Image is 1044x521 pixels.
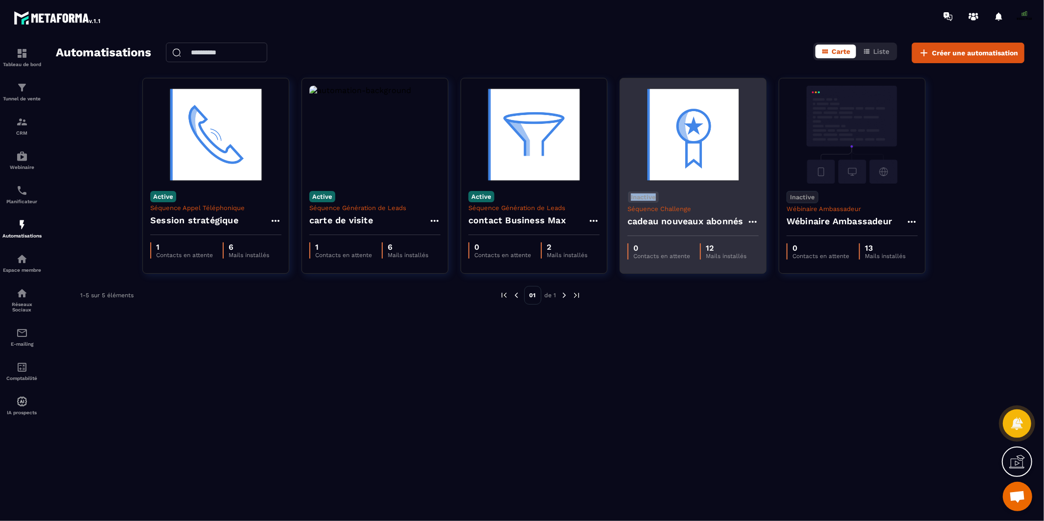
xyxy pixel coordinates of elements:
[545,291,557,299] p: de 1
[2,109,42,143] a: formationformationCRM
[229,242,269,252] p: 6
[873,47,889,55] span: Liste
[150,86,281,184] img: automation-background
[633,243,690,253] p: 0
[912,43,1024,63] button: Créer une automatisation
[572,291,581,300] img: next
[787,191,818,203] p: Inactive
[16,287,28,299] img: social-network
[2,280,42,320] a: social-networksocial-networkRéseaux Sociaux
[16,327,28,339] img: email
[2,96,42,101] p: Tunnel de vente
[2,341,42,347] p: E-mailing
[2,74,42,109] a: formationformationTunnel de vente
[16,253,28,265] img: automations
[2,212,42,246] a: automationsautomationsAutomatisations
[787,86,918,184] img: automation-background
[16,219,28,231] img: automations
[787,214,892,228] h4: Wébinaire Ambassadeur
[388,242,428,252] p: 6
[474,242,531,252] p: 0
[2,320,42,354] a: emailemailE-mailing
[156,252,213,259] p: Contacts en attente
[2,233,42,238] p: Automatisations
[627,214,743,228] h4: cadeau nouveaux abonnés
[627,86,759,184] img: automation-background
[1003,482,1032,511] a: Ouvrir le chat
[156,242,213,252] p: 1
[16,361,28,373] img: accountant
[2,40,42,74] a: formationformationTableau de bord
[150,213,238,227] h4: Session stratégique
[16,150,28,162] img: automations
[524,286,541,305] p: 01
[150,191,176,202] p: Active
[16,396,28,407] img: automations
[2,246,42,280] a: automationsautomationsEspace membre
[865,243,905,253] p: 13
[309,86,441,184] img: automation-background
[500,291,509,300] img: prev
[865,253,905,260] p: Mails installés
[388,252,428,259] p: Mails installés
[56,43,151,63] h2: Automatisations
[627,191,659,203] p: Inactive
[832,47,850,55] span: Carte
[2,267,42,273] p: Espace membre
[16,82,28,94] img: formation
[815,45,856,58] button: Carte
[787,205,918,213] p: Wébinaire Ambassadeur
[315,242,372,252] p: 1
[80,292,134,299] p: 1-5 sur 5 éléments
[2,130,42,136] p: CRM
[512,291,521,300] img: prev
[16,185,28,196] img: scheduler
[2,302,42,312] p: Réseaux Sociaux
[16,47,28,59] img: formation
[792,253,849,260] p: Contacts en attente
[468,86,600,184] img: automation-background
[2,199,42,204] p: Planificateur
[2,62,42,67] p: Tableau de bord
[932,48,1018,58] span: Créer une automatisation
[2,165,42,170] p: Webinaire
[309,204,441,212] p: Séquence Génération de Leads
[468,213,566,227] h4: contact Business Max
[547,242,587,252] p: 2
[633,253,690,260] p: Contacts en attente
[706,243,746,253] p: 12
[2,143,42,177] a: automationsautomationsWebinaire
[2,410,42,415] p: IA prospects
[2,376,42,381] p: Comptabilité
[706,253,746,260] p: Mails installés
[16,116,28,128] img: formation
[150,204,281,212] p: Séquence Appel Téléphonique
[474,252,531,259] p: Contacts en attente
[309,191,335,202] p: Active
[229,252,269,259] p: Mails installés
[2,177,42,212] a: schedulerschedulerPlanificateur
[315,252,372,259] p: Contacts en attente
[792,243,849,253] p: 0
[560,291,569,300] img: next
[2,354,42,388] a: accountantaccountantComptabilité
[547,252,587,259] p: Mails installés
[309,213,373,227] h4: carte de visite
[14,9,102,26] img: logo
[857,45,895,58] button: Liste
[468,191,494,202] p: Active
[468,204,600,212] p: Séquence Génération de Leads
[627,205,759,213] p: Séquence Challenge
